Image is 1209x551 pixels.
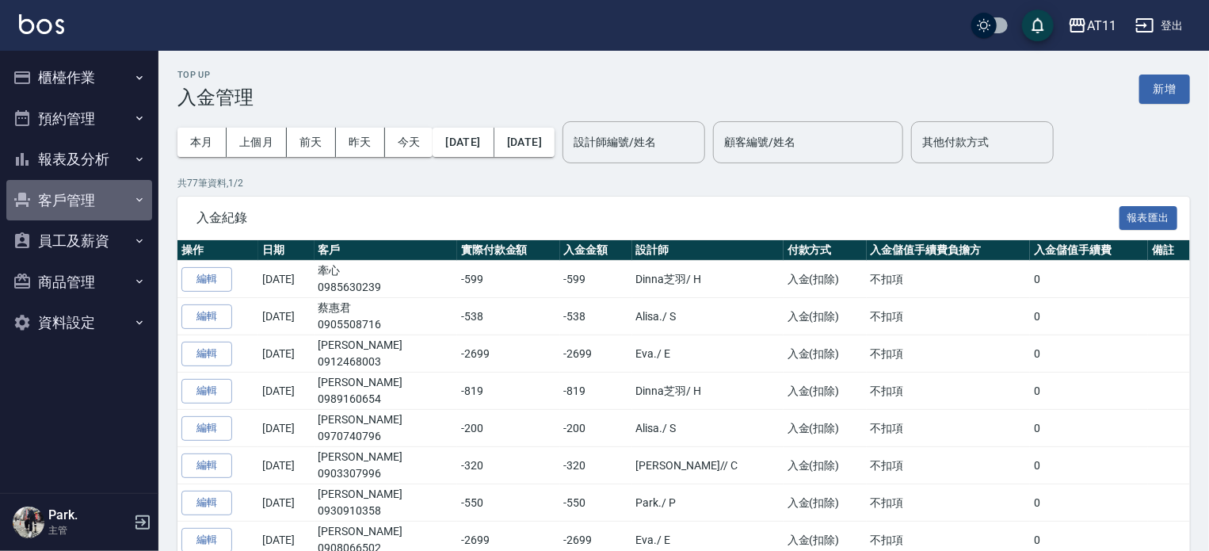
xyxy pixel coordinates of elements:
[784,298,867,335] td: 入金(扣除)
[6,180,152,221] button: 客戶管理
[867,484,1031,522] td: 不扣項
[315,410,457,447] td: [PERSON_NAME]
[632,373,784,410] td: Dinna芝羽 / H
[632,261,784,298] td: Dinna芝羽 / H
[433,128,494,157] button: [DATE]
[1022,10,1054,41] button: save
[784,335,867,373] td: 入金(扣除)
[258,410,314,447] td: [DATE]
[6,302,152,343] button: 資料設定
[867,261,1031,298] td: 不扣項
[258,447,314,484] td: [DATE]
[1129,11,1190,40] button: 登出
[632,240,784,261] th: 設計師
[227,128,287,157] button: 上個月
[1030,373,1148,410] td: 0
[867,335,1031,373] td: 不扣項
[1030,484,1148,522] td: 0
[315,261,457,298] td: 牽心
[1139,81,1190,96] a: 新增
[181,416,232,441] button: 編輯
[315,240,457,261] th: 客戶
[867,410,1031,447] td: 不扣項
[560,298,632,335] td: -538
[560,240,632,261] th: 入金金額
[457,447,560,484] td: -320
[177,128,227,157] button: 本月
[494,128,555,157] button: [DATE]
[318,428,453,445] p: 0970740796
[318,279,453,296] p: 0985630239
[258,240,314,261] th: 日期
[318,503,453,519] p: 0930910358
[867,447,1031,484] td: 不扣項
[1030,298,1148,335] td: 0
[315,298,457,335] td: 蔡惠君
[181,267,232,292] button: 編輯
[336,128,385,157] button: 昨天
[48,523,129,538] p: 主管
[632,484,784,522] td: Park. / P
[457,484,560,522] td: -550
[6,139,152,180] button: 報表及分析
[632,410,784,447] td: Alisa. / S
[318,465,453,482] p: 0903307996
[632,298,784,335] td: Alisa. / S
[19,14,64,34] img: Logo
[6,220,152,262] button: 員工及薪資
[315,447,457,484] td: [PERSON_NAME]
[784,447,867,484] td: 入金(扣除)
[258,298,314,335] td: [DATE]
[315,484,457,522] td: [PERSON_NAME]
[6,98,152,140] button: 預約管理
[258,373,314,410] td: [DATE]
[318,354,453,370] p: 0912468003
[181,304,232,329] button: 編輯
[196,210,1119,226] span: 入金紀錄
[177,70,254,80] h2: Top Up
[1030,447,1148,484] td: 0
[560,261,632,298] td: -599
[177,176,1190,190] p: 共 77 筆資料, 1 / 2
[181,453,232,478] button: 編輯
[181,379,232,404] button: 編輯
[6,262,152,303] button: 商品管理
[560,410,632,447] td: -200
[784,373,867,410] td: 入金(扣除)
[632,447,784,484] td: [PERSON_NAME]/ / C
[457,261,560,298] td: -599
[867,298,1031,335] td: 不扣項
[560,335,632,373] td: -2699
[258,261,314,298] td: [DATE]
[1030,261,1148,298] td: 0
[784,240,867,261] th: 付款方式
[457,373,560,410] td: -819
[258,484,314,522] td: [DATE]
[13,507,44,538] img: Person
[258,335,314,373] td: [DATE]
[315,335,457,373] td: [PERSON_NAME]
[784,484,867,522] td: 入金(扣除)
[1148,240,1190,261] th: 備註
[560,484,632,522] td: -550
[1119,206,1178,231] button: 報表匯出
[6,57,152,98] button: 櫃檯作業
[632,335,784,373] td: Eva. / E
[560,447,632,484] td: -320
[177,86,254,109] h3: 入金管理
[385,128,433,157] button: 今天
[318,316,453,333] p: 0905508716
[457,335,560,373] td: -2699
[1030,410,1148,447] td: 0
[1087,16,1116,36] div: AT11
[457,410,560,447] td: -200
[1119,209,1178,224] a: 報表匯出
[867,373,1031,410] td: 不扣項
[1062,10,1123,42] button: AT11
[318,391,453,408] p: 0989160654
[1139,75,1190,104] button: 新增
[315,373,457,410] td: [PERSON_NAME]
[181,342,232,366] button: 編輯
[784,261,867,298] td: 入金(扣除)
[784,410,867,447] td: 入金(扣除)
